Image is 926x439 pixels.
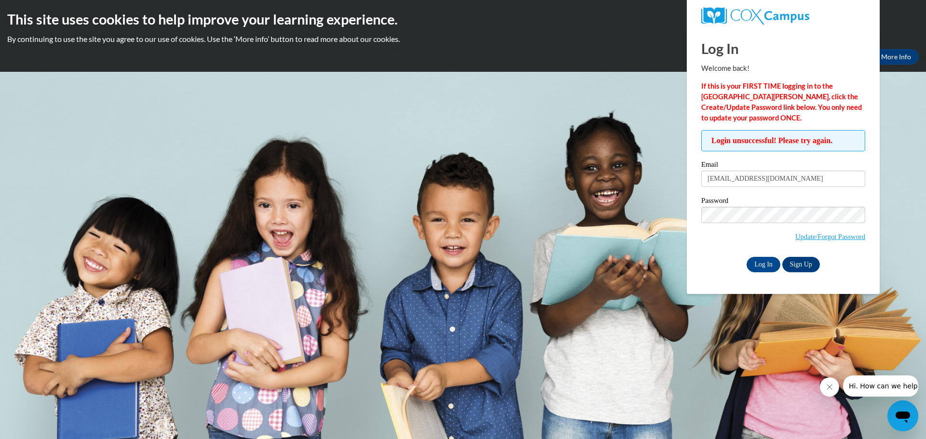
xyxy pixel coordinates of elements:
[701,130,865,151] span: Login unsuccessful! Please try again.
[843,375,918,397] iframe: Message from company
[782,257,820,272] a: Sign Up
[701,161,865,171] label: Email
[701,197,865,207] label: Password
[701,63,865,74] p: Welcome back!
[795,233,865,240] a: Update/Forgot Password
[747,257,780,272] input: Log In
[873,49,919,65] a: More Info
[701,7,809,25] img: COX Campus
[7,10,919,29] h2: This site uses cookies to help improve your learning experience.
[7,34,919,44] p: By continuing to use the site you agree to our use of cookies. Use the ‘More info’ button to read...
[820,377,839,397] iframe: Close message
[701,39,865,58] h1: Log In
[701,82,862,122] strong: If this is your FIRST TIME logging in to the [GEOGRAPHIC_DATA][PERSON_NAME], click the Create/Upd...
[6,7,78,14] span: Hi. How can we help?
[887,400,918,431] iframe: Button to launch messaging window
[701,7,865,25] a: COX Campus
